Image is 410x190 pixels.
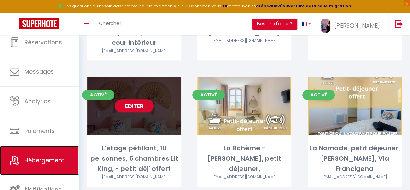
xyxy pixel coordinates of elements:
[256,3,351,9] a: créneaux d'ouverture de la salle migration
[24,127,55,135] span: Paiements
[321,19,330,33] img: ...
[192,90,225,100] span: Activé
[24,38,62,46] span: Réservations
[197,174,291,180] div: Airbnb
[395,20,403,28] img: logout
[87,174,181,180] div: Airbnb
[308,174,402,180] div: Airbnb
[82,90,114,100] span: Activé
[94,13,126,35] a: Chercher
[87,48,181,54] div: Airbnb
[87,143,181,174] div: L'étage pétillant, 10 personnes, 5 chambres Lit King, - petit déj' offert
[221,3,227,9] a: ICI
[115,99,154,112] a: Editer
[308,143,402,174] div: La Nomade, petit déjeuner, [PERSON_NAME], Via Francigena
[24,97,51,105] span: Analytics
[197,143,291,174] div: La Bohème - [PERSON_NAME], petit déjeuner,
[252,19,297,30] button: Besoin d'aide ?
[24,68,54,76] span: Messages
[5,3,25,22] button: Ouvrir le widget de chat LiveChat
[24,156,64,164] span: Hébergement
[197,38,291,44] div: Airbnb
[19,18,59,29] img: Super Booking
[302,90,335,100] span: Activé
[334,21,380,30] span: [PERSON_NAME]
[316,13,388,35] a: ... [PERSON_NAME]
[99,20,121,27] span: Chercher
